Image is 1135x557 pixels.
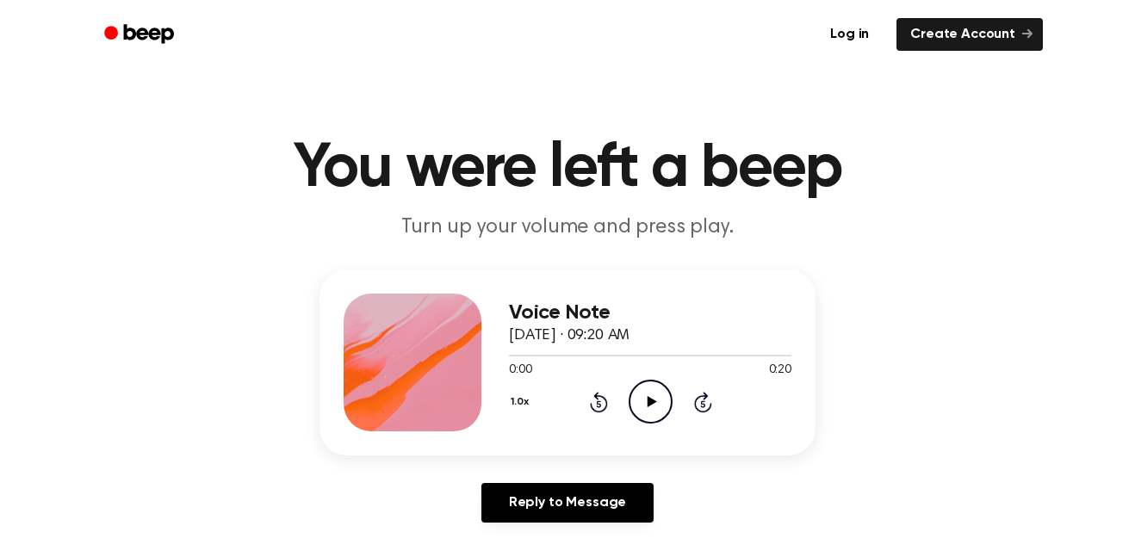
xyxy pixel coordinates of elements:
a: Beep [92,18,189,52]
h3: Voice Note [509,301,791,325]
a: Log in [813,15,886,54]
button: 1.0x [509,387,535,417]
span: [DATE] · 09:20 AM [509,328,630,343]
p: Turn up your volume and press play. [237,214,898,242]
a: Reply to Message [481,483,654,523]
h1: You were left a beep [127,138,1008,200]
a: Create Account [896,18,1043,51]
span: 0:20 [769,362,791,380]
span: 0:00 [509,362,531,380]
